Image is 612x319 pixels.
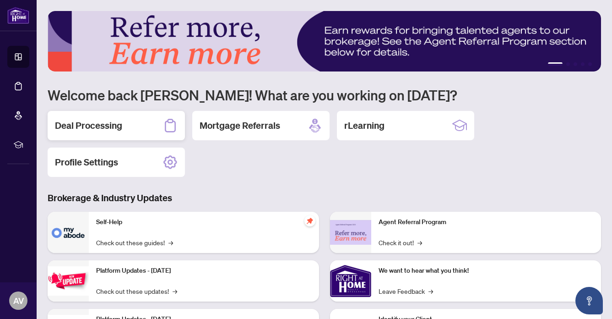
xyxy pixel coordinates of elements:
button: Open asap [575,287,603,314]
button: 4 [581,62,585,66]
a: Check out these guides!→ [96,237,173,247]
h2: Deal Processing [55,119,122,132]
button: 3 [574,62,577,66]
h2: Mortgage Referrals [200,119,280,132]
p: Platform Updates - [DATE] [96,266,312,276]
button: 1 [548,62,563,66]
img: Slide 0 [48,11,601,71]
img: We want to hear what you think! [330,260,371,302]
button: 2 [566,62,570,66]
span: → [173,286,177,296]
h3: Brokerage & Industry Updates [48,192,601,204]
a: Leave Feedback→ [379,286,433,296]
p: We want to hear what you think! [379,266,594,276]
span: → [417,237,422,247]
h2: rLearning [344,119,385,132]
p: Agent Referral Program [379,217,594,227]
img: Self-Help [48,212,89,253]
button: 5 [588,62,592,66]
img: Agent Referral Program [330,220,371,245]
span: → [168,237,173,247]
img: logo [7,7,29,24]
img: Platform Updates - July 21, 2025 [48,266,89,295]
p: Self-Help [96,217,312,227]
h1: Welcome back [PERSON_NAME]! What are you working on [DATE]? [48,86,601,104]
span: AV [13,294,24,307]
span: pushpin [304,215,315,226]
a: Check it out!→ [379,237,422,247]
span: → [428,286,433,296]
h2: Profile Settings [55,156,118,169]
a: Check out these updates!→ [96,286,177,296]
